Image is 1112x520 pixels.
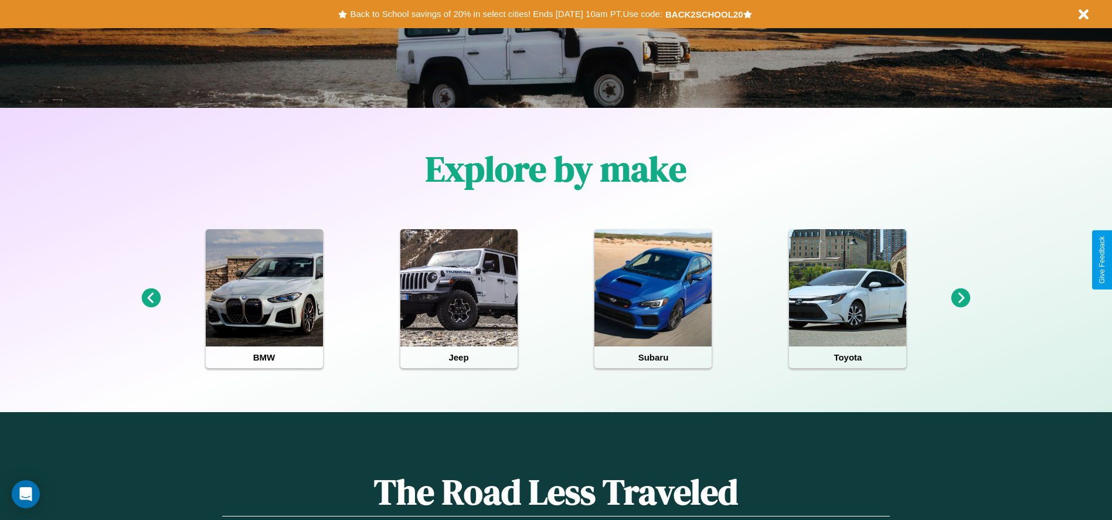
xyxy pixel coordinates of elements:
[222,468,889,516] h1: The Road Less Traveled
[347,6,665,22] button: Back to School savings of 20% in select cities! Ends [DATE] 10am PT.Use code:
[12,480,40,508] div: Open Intercom Messenger
[426,145,686,193] h1: Explore by make
[206,346,323,368] h4: BMW
[1098,236,1106,284] div: Give Feedback
[665,9,743,19] b: BACK2SCHOOL20
[789,346,906,368] h4: Toyota
[594,346,712,368] h4: Subaru
[400,346,518,368] h4: Jeep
